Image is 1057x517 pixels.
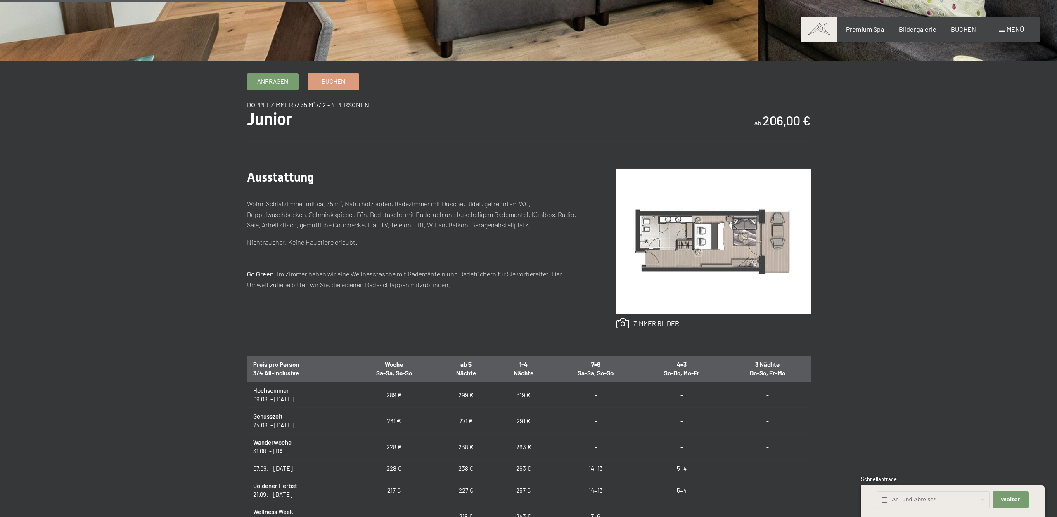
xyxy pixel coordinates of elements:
[1001,496,1020,503] span: Weiter
[725,434,811,460] td: -
[253,439,292,446] strong: Wanderwoche
[247,74,298,90] a: Anfragen
[725,477,811,503] td: -
[437,408,495,434] td: 271 €
[725,460,811,477] td: -
[639,477,725,503] td: 5=4
[846,25,884,33] a: Premium Spa
[1007,25,1024,33] span: Menü
[639,382,725,408] td: -
[437,477,495,503] td: 227 €
[247,382,351,408] td: 09.08. - [DATE]
[639,460,725,477] td: 5=4
[351,460,437,477] td: 228 €
[308,74,359,90] a: Buchen
[725,356,811,382] th: 3 Nächte Do-So, Fr-Mo
[351,434,437,460] td: 228 €
[253,387,289,394] strong: Hochsommer
[725,408,811,434] td: -
[247,170,314,184] span: Ausstattung
[437,356,495,382] th: ab 5 Nächte
[247,109,292,129] span: Junior
[495,434,553,460] td: 263 €
[351,382,437,408] td: 289 €
[639,356,725,382] th: 4=3 So-Do, Mo-Fr
[495,460,553,477] td: 263 €
[253,413,283,420] strong: Genusszeit
[616,169,811,314] img: Junior
[247,356,351,382] th: Preis pro Person 3/4 All-Inclusive
[495,477,553,503] td: 257 €
[437,434,495,460] td: 238 €
[861,476,897,482] span: Schnellanfrage
[899,25,936,33] a: Bildergalerie
[253,508,293,515] strong: Wellness Week
[322,77,345,86] span: Buchen
[639,434,725,460] td: -
[247,460,351,477] td: 07.09. - [DATE]
[351,356,437,382] th: Woche Sa-Sa, So-So
[247,237,583,248] p: Nichtraucher. Keine Haustiere erlaubt.
[247,270,274,278] strong: Go Green
[247,269,583,290] p: : Im Zimmer haben wir eine Wellnesstasche mit Bademänteln und Badetüchern für Sie vorbereitet. De...
[993,491,1028,508] button: Weiter
[247,198,583,230] p: Wohn-Schlafzimmer mit ca. 35 m², Naturholzboden, Badezimmer mit Dusche, Bidet, getrenntem WC, Dop...
[253,482,297,489] strong: Goldener Herbst
[639,408,725,434] td: -
[552,382,639,408] td: -
[247,101,369,109] span: Doppelzimmer // 35 m² // 2 - 4 Personen
[247,477,351,503] td: 21.09. - [DATE]
[247,408,351,434] td: 24.08. - [DATE]
[437,382,495,408] td: 299 €
[495,408,553,434] td: 291 €
[351,477,437,503] td: 217 €
[552,434,639,460] td: -
[725,382,811,408] td: -
[351,408,437,434] td: 261 €
[495,356,553,382] th: 1-4 Nächte
[552,460,639,477] td: 14=13
[257,77,288,86] span: Anfragen
[552,408,639,434] td: -
[552,356,639,382] th: 7=6 Sa-Sa, So-So
[754,119,761,127] span: ab
[763,113,811,128] b: 206,00 €
[552,477,639,503] td: 14=13
[437,460,495,477] td: 238 €
[951,25,976,33] a: BUCHEN
[247,434,351,460] td: 31.08. - [DATE]
[495,382,553,408] td: 319 €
